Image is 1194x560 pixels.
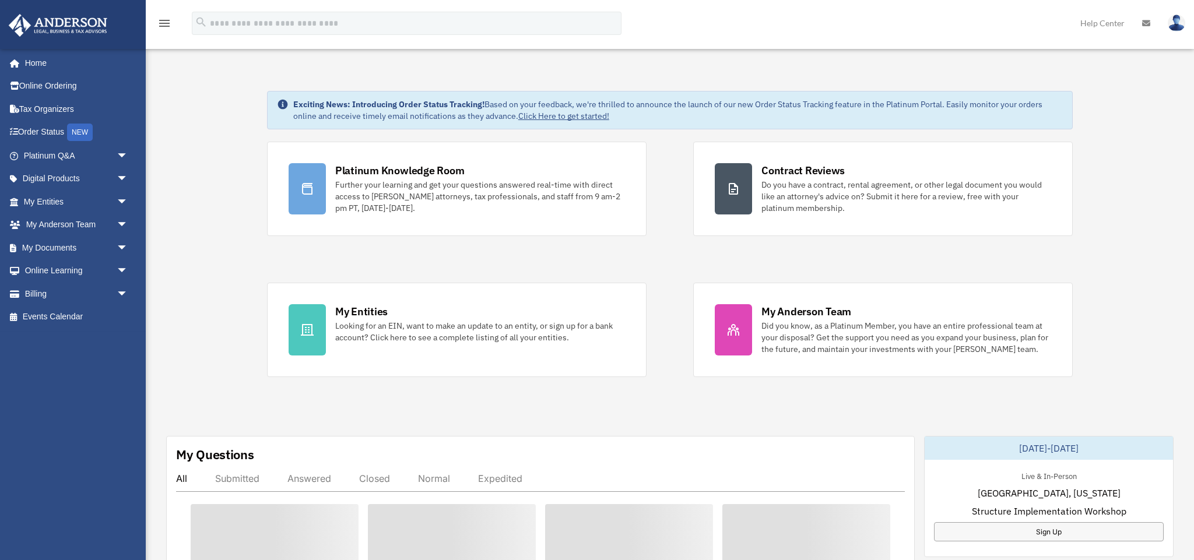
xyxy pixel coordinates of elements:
a: menu [157,20,171,30]
span: Structure Implementation Workshop [972,504,1126,518]
span: arrow_drop_down [117,144,140,168]
div: All [176,473,187,484]
span: arrow_drop_down [117,236,140,260]
img: User Pic [1168,15,1185,31]
span: arrow_drop_down [117,282,140,306]
div: Normal [418,473,450,484]
div: Based on your feedback, we're thrilled to announce the launch of our new Order Status Tracking fe... [293,98,1063,122]
a: My Anderson Teamarrow_drop_down [8,213,146,237]
div: Contract Reviews [761,163,845,178]
div: Closed [359,473,390,484]
a: Online Learningarrow_drop_down [8,259,146,283]
a: Digital Productsarrow_drop_down [8,167,146,191]
span: arrow_drop_down [117,213,140,237]
strong: Exciting News: Introducing Order Status Tracking! [293,99,484,110]
div: My Questions [176,446,254,463]
div: Submitted [215,473,259,484]
i: search [195,16,208,29]
span: arrow_drop_down [117,190,140,214]
a: Events Calendar [8,305,146,329]
div: Platinum Knowledge Room [335,163,465,178]
a: My Entities Looking for an EIN, want to make an update to an entity, or sign up for a bank accoun... [267,283,647,377]
a: My Entitiesarrow_drop_down [8,190,146,213]
a: Tax Organizers [8,97,146,121]
a: Platinum Knowledge Room Further your learning and get your questions answered real-time with dire... [267,142,647,236]
div: Did you know, as a Platinum Member, you have an entire professional team at your disposal? Get th... [761,320,1051,355]
span: arrow_drop_down [117,259,140,283]
div: NEW [67,124,93,141]
div: My Entities [335,304,388,319]
span: arrow_drop_down [117,167,140,191]
div: Answered [287,473,331,484]
a: Click Here to get started! [518,111,609,121]
div: Live & In-Person [1012,469,1086,481]
a: Billingarrow_drop_down [8,282,146,305]
a: Home [8,51,140,75]
div: Expedited [478,473,522,484]
a: My Anderson Team Did you know, as a Platinum Member, you have an entire professional team at your... [693,283,1073,377]
div: Do you have a contract, rental agreement, or other legal document you would like an attorney's ad... [761,179,1051,214]
a: Online Ordering [8,75,146,98]
div: Looking for an EIN, want to make an update to an entity, or sign up for a bank account? Click her... [335,320,625,343]
div: [DATE]-[DATE] [925,436,1173,460]
a: Contract Reviews Do you have a contract, rental agreement, or other legal document you would like... [693,142,1073,236]
a: Order StatusNEW [8,121,146,145]
a: My Documentsarrow_drop_down [8,236,146,259]
i: menu [157,16,171,30]
div: My Anderson Team [761,304,851,319]
a: Sign Up [934,522,1164,541]
div: Further your learning and get your questions answered real-time with direct access to [PERSON_NAM... [335,179,625,214]
a: Platinum Q&Aarrow_drop_down [8,144,146,167]
span: [GEOGRAPHIC_DATA], [US_STATE] [978,486,1121,500]
img: Anderson Advisors Platinum Portal [5,14,111,37]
